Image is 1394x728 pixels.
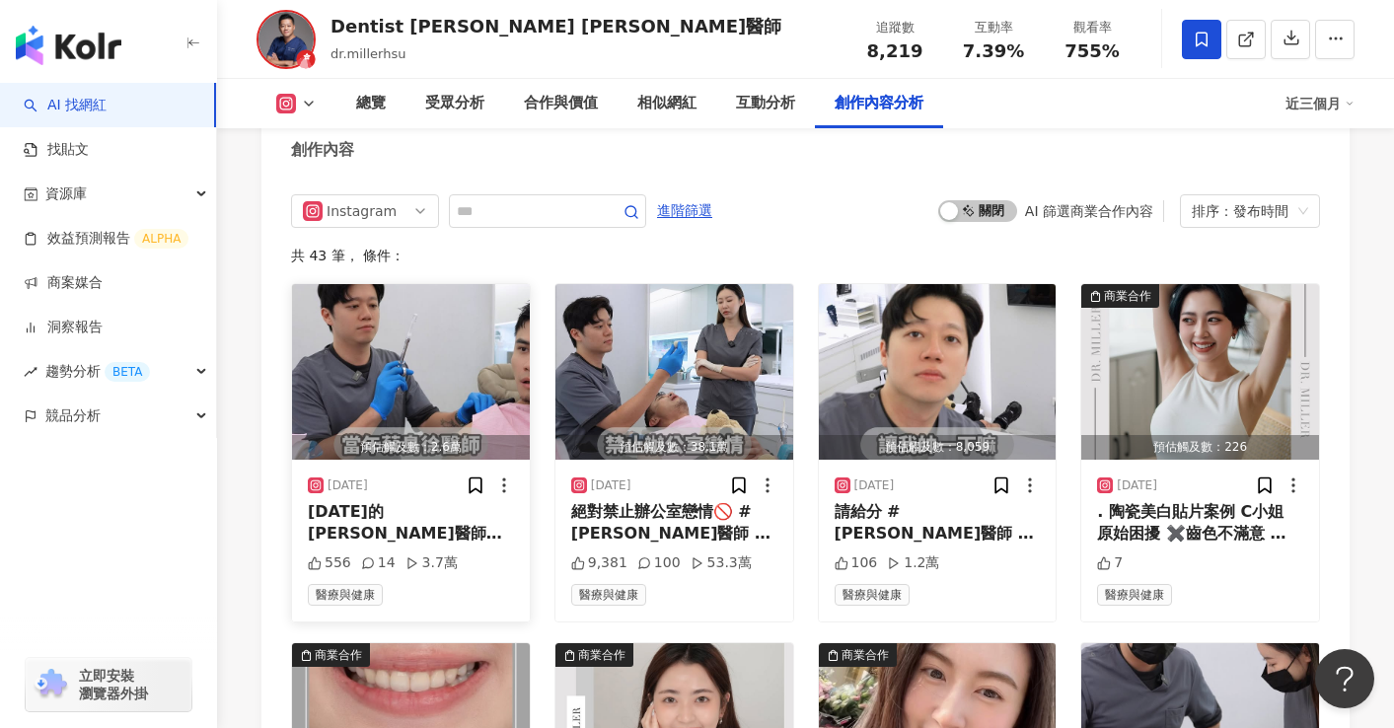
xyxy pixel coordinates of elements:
[291,139,354,161] div: 創作內容
[1064,41,1120,61] span: 755%
[571,501,777,546] div: 絕對禁止辦公室戀情🚫 #[PERSON_NAME]醫師 #小瞇醫師 #牙醫 #牙醫師 #[GEOGRAPHIC_DATA]
[637,553,681,573] div: 100
[1081,284,1319,460] img: post-image
[591,477,631,494] div: [DATE]
[1192,195,1290,227] div: 排序：發布時間
[842,645,889,665] div: 商業合作
[736,92,795,115] div: 互動分析
[292,284,530,460] img: post-image
[315,645,362,665] div: 商業合作
[1055,18,1130,37] div: 觀看率
[45,394,101,438] span: 競品分析
[79,667,148,702] span: 立即安裝 瀏覽器外掛
[656,194,713,226] button: 進階篩選
[956,18,1031,37] div: 互動率
[524,92,598,115] div: 合作與價值
[24,365,37,379] span: rise
[854,477,895,494] div: [DATE]
[361,553,396,573] div: 14
[1097,584,1172,606] span: 醫療與健康
[835,501,1041,546] div: 請給分 #[PERSON_NAME]醫師 #小瞇醫師 #牙醫 #牙醫師 #[GEOGRAPHIC_DATA]
[32,669,70,700] img: chrome extension
[328,477,368,494] div: [DATE]
[1081,435,1319,460] div: 預估觸及數：226
[16,26,121,65] img: logo
[308,584,383,606] span: 醫療與健康
[819,284,1057,460] button: 預估觸及數：8,059
[356,92,386,115] div: 總覽
[963,41,1024,61] span: 7.39%
[45,172,87,216] span: 資源庫
[105,362,150,382] div: BETA
[555,284,793,460] button: 預估觸及數：38.1萬
[308,501,514,546] div: [DATE]的[PERSON_NAME]醫師… #[PERSON_NAME]醫師 #小瞇醫師 #牙醫 #牙醫師 #[GEOGRAPHIC_DATA]
[26,658,191,711] a: chrome extension立即安裝 瀏覽器外掛
[24,273,103,293] a: 商案媒合
[819,435,1057,460] div: 預估觸及數：8,059
[835,584,910,606] span: 醫療與健康
[292,284,530,460] button: 預估觸及數：2.6萬
[1117,477,1157,494] div: [DATE]
[835,92,923,115] div: 創作內容分析
[330,46,405,61] span: dr.millerhsu
[24,229,188,249] a: 效益預測報告ALPHA
[578,645,625,665] div: 商業合作
[257,10,316,69] img: KOL Avatar
[308,553,351,573] div: 556
[691,553,752,573] div: 53.3萬
[857,18,932,37] div: 追蹤數
[330,14,781,38] div: Dentist [PERSON_NAME] [PERSON_NAME]醫師
[24,318,103,337] a: 洞察報告
[24,96,107,115] a: searchAI 找網紅
[819,284,1057,460] img: post-image
[571,584,646,606] span: 醫療與健康
[292,435,530,460] div: 預估觸及數：2.6萬
[1097,553,1123,573] div: 7
[405,553,458,573] div: 3.7萬
[887,553,939,573] div: 1.2萬
[1025,203,1153,219] div: AI 篩選商業合作內容
[835,553,878,573] div: 106
[657,195,712,227] span: 進階篩選
[571,553,627,573] div: 9,381
[555,435,793,460] div: 預估觸及數：38.1萬
[1315,649,1374,708] iframe: Help Scout Beacon - Open
[1104,286,1151,306] div: 商業合作
[867,40,923,61] span: 8,219
[1097,501,1303,546] div: . 陶瓷美白貼片案例 C小姐 ⁡ 原始困擾 ✖️齒色不滿意 ✖️牙齒形狀修正 ✖️微笑曲線設計 ⁡ ✔極低磨牙量 ✔️透光自然感仿真設計 ✔️美齒設計原生感薄透陶瓷貼片8顆 ⁡ 依照不同需求皆可...
[1081,284,1319,460] button: 商業合作預估觸及數：226
[555,284,793,460] img: post-image
[637,92,697,115] div: 相似網紅
[425,92,484,115] div: 受眾分析
[45,349,150,394] span: 趨勢分析
[327,195,391,227] div: Instagram
[1285,88,1355,119] div: 近三個月
[291,248,1320,263] div: 共 43 筆 ， 條件：
[24,140,89,160] a: 找貼文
